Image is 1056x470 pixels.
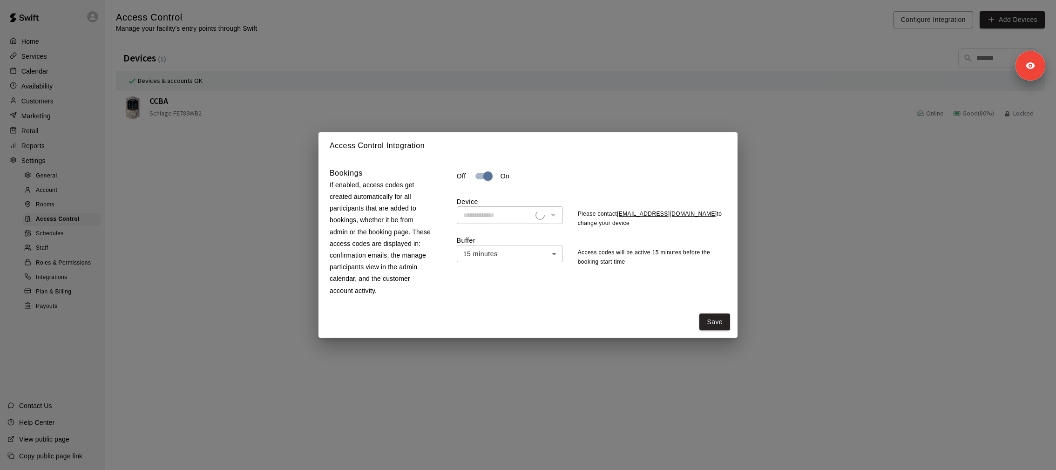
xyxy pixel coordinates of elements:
p: Off [457,171,466,181]
h6: Bookings [330,167,363,179]
p: If enabled, access codes get created automatically for all participants that are added to booking... [330,179,433,297]
p: On [501,171,510,181]
button: Save [699,313,730,331]
div: 15 minutes [457,245,563,262]
p: Access codes will be active 15 minutes before the booking start time [578,248,726,267]
h2: Access Control Integration [318,132,738,159]
u: [EMAIL_ADDRESS][DOMAIN_NAME] [617,211,717,217]
p: Please contact to change your device [578,210,726,228]
label: Device [457,198,478,205]
label: Buffer [457,236,563,245]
